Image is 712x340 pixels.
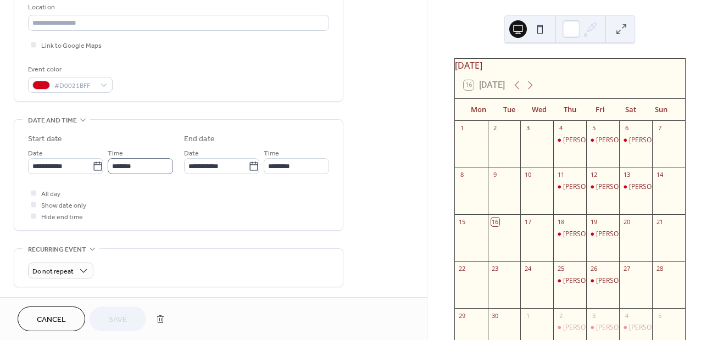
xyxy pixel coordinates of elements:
[184,148,199,159] span: Date
[28,2,327,13] div: Location
[264,148,279,159] span: Time
[563,323,615,332] div: [PERSON_NAME]
[491,124,499,132] div: 2
[557,218,565,226] div: 18
[589,218,598,226] div: 19
[619,136,652,145] div: Kenneth Waters
[41,200,86,211] span: Show date only
[655,265,664,273] div: 28
[524,218,532,226] div: 17
[54,80,95,92] span: #D0021BFF
[622,265,631,273] div: 27
[619,182,652,192] div: Kyle Garrett
[655,124,664,132] div: 7
[586,182,619,192] div: Justin Tipton
[458,218,466,226] div: 15
[458,124,466,132] div: 1
[37,314,66,326] span: Cancel
[596,323,648,332] div: [PERSON_NAME]
[557,265,565,273] div: 25
[491,265,499,273] div: 23
[18,306,85,331] button: Cancel
[458,311,466,320] div: 29
[655,218,664,226] div: 21
[615,99,646,121] div: Sat
[41,188,60,200] span: All day
[596,230,648,239] div: [PERSON_NAME]
[646,99,676,121] div: Sun
[655,311,664,320] div: 5
[622,124,631,132] div: 6
[555,99,585,121] div: Thu
[557,171,565,179] div: 11
[491,218,499,226] div: 16
[589,311,598,320] div: 3
[586,230,619,239] div: David Gates
[596,136,648,145] div: [PERSON_NAME]
[184,133,215,145] div: End date
[28,133,62,145] div: Start date
[557,124,565,132] div: 4
[629,323,681,332] div: [PERSON_NAME]
[563,136,615,145] div: [PERSON_NAME]
[553,182,586,192] div: Matthew McDaniel
[629,182,681,192] div: [PERSON_NAME]
[596,276,648,286] div: [PERSON_NAME]
[553,276,586,286] div: Lacey Ingram
[524,99,554,121] div: Wed
[491,311,499,320] div: 30
[28,148,43,159] span: Date
[524,311,532,320] div: 1
[494,99,524,121] div: Tue
[553,230,586,239] div: Sarah Schafer
[586,323,619,332] div: Justin Tipton
[563,276,615,286] div: [PERSON_NAME]
[41,40,102,52] span: Link to Google Maps
[458,171,466,179] div: 8
[524,124,532,132] div: 3
[586,276,619,286] div: Sarah Schafer
[596,182,648,192] div: [PERSON_NAME]
[28,115,77,126] span: Date and time
[563,230,615,239] div: [PERSON_NAME]
[28,244,86,255] span: Recurring event
[464,99,494,121] div: Mon
[622,311,631,320] div: 4
[622,218,631,226] div: 20
[524,171,532,179] div: 10
[108,148,123,159] span: Time
[455,59,685,72] div: [DATE]
[589,265,598,273] div: 26
[622,171,631,179] div: 13
[28,64,110,75] div: Event color
[619,323,652,332] div: Danny Joseph
[586,136,619,145] div: Conner Wright
[629,136,681,145] div: [PERSON_NAME]
[524,265,532,273] div: 24
[32,265,74,278] span: Do not repeat
[585,99,615,121] div: Fri
[557,311,565,320] div: 2
[553,323,586,332] div: Lacey Ingram
[563,182,615,192] div: [PERSON_NAME]
[553,136,586,145] div: Lacey Ingram
[458,265,466,273] div: 22
[41,211,83,223] span: Hide end time
[589,171,598,179] div: 12
[589,124,598,132] div: 5
[491,171,499,179] div: 9
[655,171,664,179] div: 14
